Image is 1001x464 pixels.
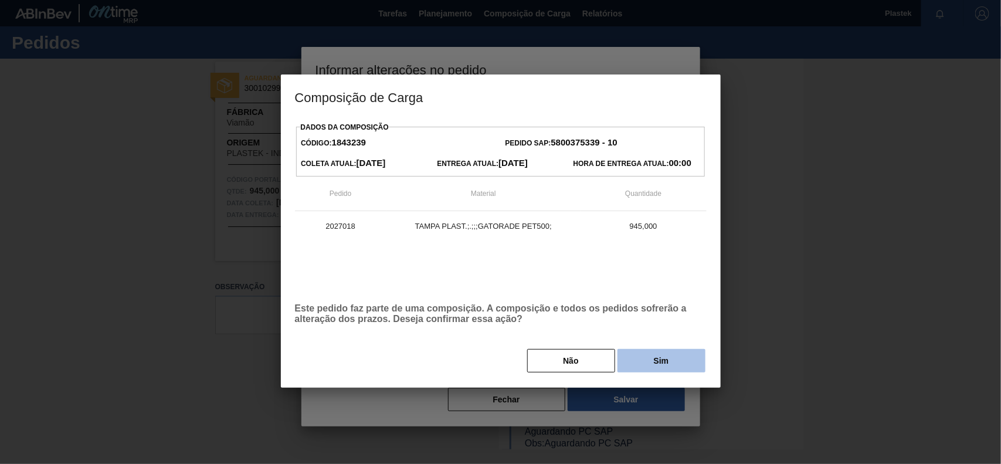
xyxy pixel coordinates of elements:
p: Este pedido faz parte de uma composição. A composição e todos os pedidos sofrerão a alteração dos... [295,303,707,324]
span: Entrega Atual: [437,160,528,168]
strong: 00:00 [669,158,691,168]
strong: 1843239 [332,137,366,147]
span: Hora de Entrega Atual: [574,160,691,168]
h3: Composição de Carga [281,74,721,119]
strong: 5800375339 - 10 [551,137,617,147]
td: 2027018 [295,211,386,241]
span: Código: [301,139,366,147]
span: Material [471,189,496,198]
strong: [DATE] [498,158,528,168]
button: Não [527,349,615,372]
td: TAMPA PLAST.;.;;;GATORADE PET500; [386,211,581,241]
span: Quantidade [625,189,661,198]
label: Dados da Composição [301,123,389,131]
span: Pedido SAP: [505,139,617,147]
strong: [DATE] [357,158,386,168]
span: Coleta Atual: [301,160,385,168]
td: 945,000 [581,211,707,241]
span: Pedido [330,189,351,198]
button: Sim [617,349,705,372]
